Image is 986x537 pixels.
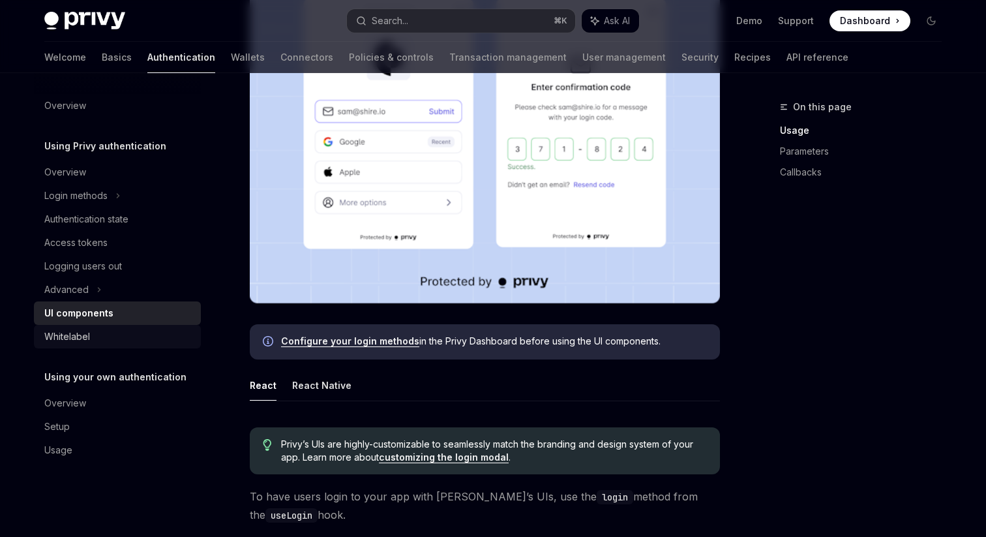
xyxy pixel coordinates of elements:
a: Welcome [44,42,86,73]
button: React Native [292,370,351,401]
a: Security [681,42,719,73]
span: in the Privy Dashboard before using the UI components. [281,335,707,348]
a: Dashboard [829,10,910,31]
div: Setup [44,419,70,435]
span: Dashboard [840,14,890,27]
a: User management [582,42,666,73]
a: customizing the login modal [379,452,509,463]
div: Access tokens [44,235,108,251]
a: Overview [34,391,201,415]
img: dark logo [44,12,125,30]
a: API reference [786,42,848,73]
div: Overview [44,98,86,114]
a: Whitelabel [34,325,201,348]
div: Search... [372,13,408,29]
div: UI components [44,305,113,321]
a: Connectors [280,42,333,73]
a: Authentication state [34,207,201,231]
a: Support [778,14,814,27]
a: Callbacks [780,162,952,183]
svg: Info [263,336,276,349]
h5: Using your own authentication [44,369,187,385]
span: To have users login to your app with [PERSON_NAME]’s UIs, use the method from the hook. [250,487,720,524]
a: Wallets [231,42,265,73]
div: Advanced [44,282,89,298]
a: UI components [34,301,201,325]
a: Usage [34,438,201,462]
code: useLogin [265,508,318,523]
a: Parameters [780,141,952,162]
a: Configure your login methods [281,335,419,347]
div: Login methods [44,188,108,204]
div: Overview [44,395,86,411]
a: Authentication [147,42,215,73]
a: Demo [736,14,762,27]
a: Basics [102,42,132,73]
a: Setup [34,415,201,438]
div: Whitelabel [44,329,90,345]
span: Ask AI [604,14,630,27]
a: Logging users out [34,254,201,278]
button: Toggle dark mode [921,10,942,31]
a: Transaction management [449,42,567,73]
code: login [597,490,633,504]
span: On this page [793,99,852,115]
button: Search...⌘K [347,9,575,33]
a: Policies & controls [349,42,434,73]
span: Privy’s UIs are highly-customizable to seamlessly match the branding and design system of your ap... [281,438,707,464]
div: Logging users out [44,258,122,274]
a: Access tokens [34,231,201,254]
a: Overview [34,161,201,184]
button: React [250,370,276,401]
a: Recipes [734,42,771,73]
h5: Using Privy authentication [44,138,166,154]
a: Overview [34,94,201,117]
div: Authentication state [44,211,128,227]
div: Usage [44,442,72,458]
button: Ask AI [582,9,639,33]
svg: Tip [263,439,272,451]
span: ⌘ K [554,16,567,26]
div: Overview [44,164,86,180]
a: Usage [780,120,952,141]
